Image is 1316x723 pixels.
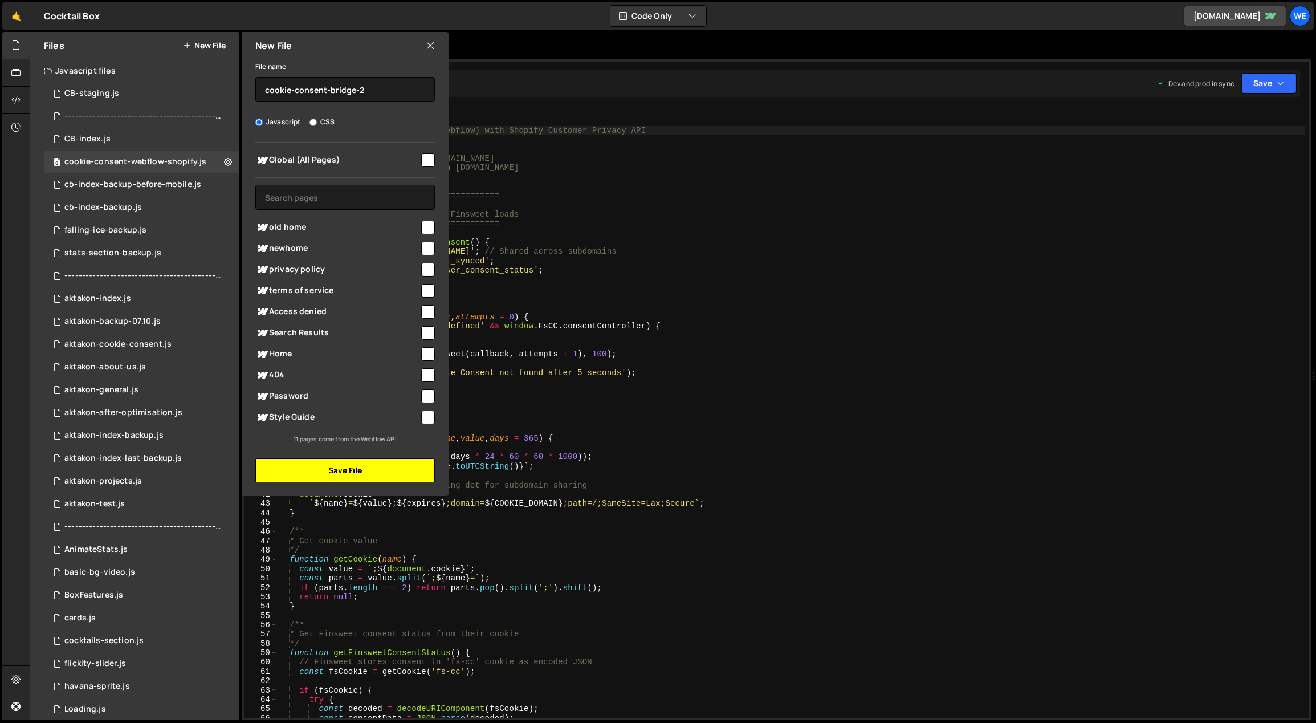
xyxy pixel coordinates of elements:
[44,561,239,584] div: 12094/36058.js
[255,119,263,126] input: Javascript
[64,681,130,692] div: havana-sprite.js
[44,105,243,128] div: 12094/47546.js
[64,704,106,714] div: Loading.js
[255,411,419,424] span: Style Guide
[244,704,278,713] div: 65
[64,659,126,669] div: flickity-slider.js
[244,676,278,685] div: 62
[255,458,435,482] button: Save File
[244,499,278,508] div: 43
[1157,79,1234,88] div: Dev and prod in sync
[183,41,226,50] button: New File
[44,493,239,515] div: 12094/45381.js
[244,686,278,695] div: 63
[244,639,278,648] div: 58
[64,636,144,646] div: cocktails-section.js
[54,159,60,168] span: 0
[64,271,222,281] div: ----------------------------------------------------------------.js
[44,401,239,424] div: 12094/46147.js
[44,333,239,356] div: 12094/47870.js
[64,339,172,350] div: aktakon-cookie-consent.js
[1290,6,1310,26] a: We
[44,265,243,287] div: 12094/46984.js
[30,59,239,82] div: Javascript files
[64,88,119,99] div: CB-staging.js
[44,242,239,265] div: 12094/47254.js
[44,310,239,333] div: 12094/47992.js
[44,151,239,173] div: 12094/47944.js
[1241,73,1297,94] button: Save
[64,590,123,600] div: BoxFeatures.js
[309,119,317,126] input: CSS
[244,592,278,602] div: 53
[255,368,419,382] span: 404
[255,242,419,255] span: newhome
[44,82,239,105] div: 12094/47545.js
[64,522,222,532] div: ----------------------------------------------------------------------------------------.js
[244,657,278,667] div: 60
[64,202,142,213] div: cb-index-backup.js
[44,447,239,470] div: 12094/44999.js
[64,157,206,167] div: cookie-consent-webflow-shopify.js
[44,173,239,196] div: 12094/47451.js
[64,248,161,258] div: stats-section-backup.js
[244,527,278,536] div: 46
[44,629,239,652] div: 12094/36060.js
[44,379,239,401] div: 12094/45380.js
[44,219,239,242] div: 12094/47253.js
[64,545,128,555] div: AnimateStats.js
[44,39,64,52] h2: Files
[255,39,292,52] h2: New File
[44,356,239,379] div: 12094/44521.js
[64,453,182,464] div: aktakon-index-last-backup.js
[64,294,131,304] div: aktakon-index.js
[255,221,419,234] span: old home
[244,555,278,564] div: 49
[294,435,396,443] small: 11 pages come from the Webflow API
[44,652,239,675] div: 12094/35474.js
[244,667,278,676] div: 61
[309,116,335,128] label: CSS
[64,476,142,486] div: aktakon-projects.js
[244,583,278,592] div: 52
[64,316,161,327] div: aktakon-backup-07.10.js
[244,695,278,704] div: 64
[44,607,239,629] div: 12094/34793.js
[44,698,239,721] div: 12094/34884.js
[255,326,419,340] span: Search Results
[64,613,96,623] div: cards.js
[44,128,239,151] div: 12094/46486.js
[244,537,278,546] div: 47
[255,263,419,277] span: privacy policy
[44,196,239,219] div: 12094/46847.js
[255,389,419,403] span: Password
[64,225,146,235] div: falling-ice-backup.js
[255,305,419,319] span: Access denied
[244,648,278,657] div: 59
[64,111,222,121] div: --------------------------------------------------------------------------------.js
[64,408,182,418] div: aktakon-after-optimisation.js
[255,185,435,210] input: Search pages
[44,470,239,493] div: 12094/44389.js
[64,385,138,395] div: aktakon-general.js
[64,134,111,144] div: CB-index.js
[44,515,243,538] div: 12094/46985.js
[255,77,435,102] input: Name
[255,116,301,128] label: Javascript
[44,9,100,23] div: Cocktail Box
[610,6,706,26] button: Code Only
[244,518,278,527] div: 45
[1184,6,1286,26] a: [DOMAIN_NAME]
[44,287,239,310] div: 12094/43364.js
[44,424,239,447] div: 12094/44174.js
[244,714,278,723] div: 66
[255,61,286,72] label: File name
[2,2,30,30] a: 🤙
[64,362,146,372] div: aktakon-about-us.js
[64,430,164,441] div: aktakon-index-backup.js
[244,509,278,518] div: 44
[244,602,278,611] div: 54
[64,499,125,509] div: aktakon-test.js
[255,284,419,298] span: terms of service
